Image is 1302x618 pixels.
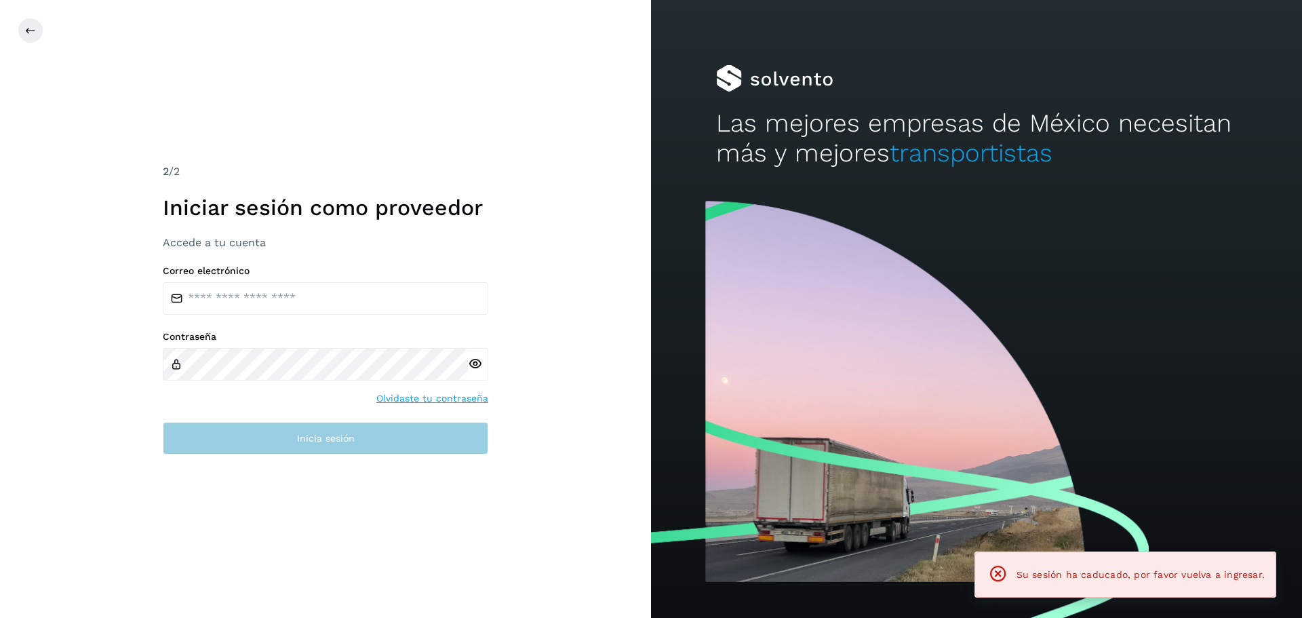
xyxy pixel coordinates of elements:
h1: Iniciar sesión como proveedor [163,195,488,220]
a: Olvidaste tu contraseña [376,391,488,406]
h2: Las mejores empresas de México necesitan más y mejores [716,109,1237,169]
label: Contraseña [163,331,488,343]
div: /2 [163,163,488,180]
button: Inicia sesión [163,422,488,455]
h3: Accede a tu cuenta [163,236,488,249]
span: Inicia sesión [297,433,355,443]
span: 2 [163,165,169,178]
span: Su sesión ha caducado, por favor vuelva a ingresar. [1017,569,1265,580]
label: Correo electrónico [163,265,488,277]
span: transportistas [890,138,1052,168]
